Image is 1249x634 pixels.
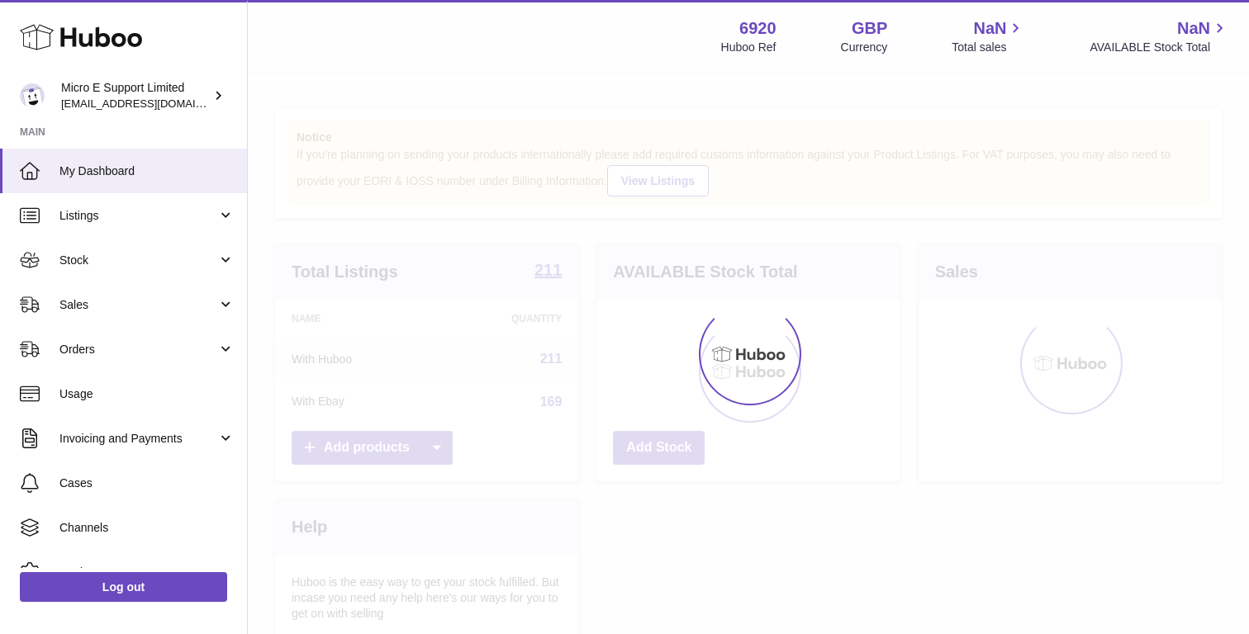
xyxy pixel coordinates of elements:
[59,475,235,491] span: Cases
[952,17,1025,55] a: NaN Total sales
[59,253,217,268] span: Stock
[20,83,45,108] img: internalAdmin-6920@internal.huboo.com
[61,97,243,110] span: [EMAIL_ADDRESS][DOMAIN_NAME]
[1177,17,1210,40] span: NaN
[20,572,227,602] a: Log out
[1090,17,1229,55] a: NaN AVAILABLE Stock Total
[59,342,217,357] span: Orders
[721,40,776,55] div: Huboo Ref
[952,40,1025,55] span: Total sales
[59,208,217,224] span: Listings
[59,431,217,447] span: Invoicing and Payments
[59,565,235,580] span: Settings
[739,17,776,40] strong: 6920
[852,17,887,40] strong: GBP
[841,40,888,55] div: Currency
[973,17,1006,40] span: NaN
[59,386,235,402] span: Usage
[59,163,235,179] span: My Dashboard
[1090,40,1229,55] span: AVAILABLE Stock Total
[59,297,217,313] span: Sales
[59,520,235,536] span: Channels
[61,80,210,111] div: Micro E Support Limited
